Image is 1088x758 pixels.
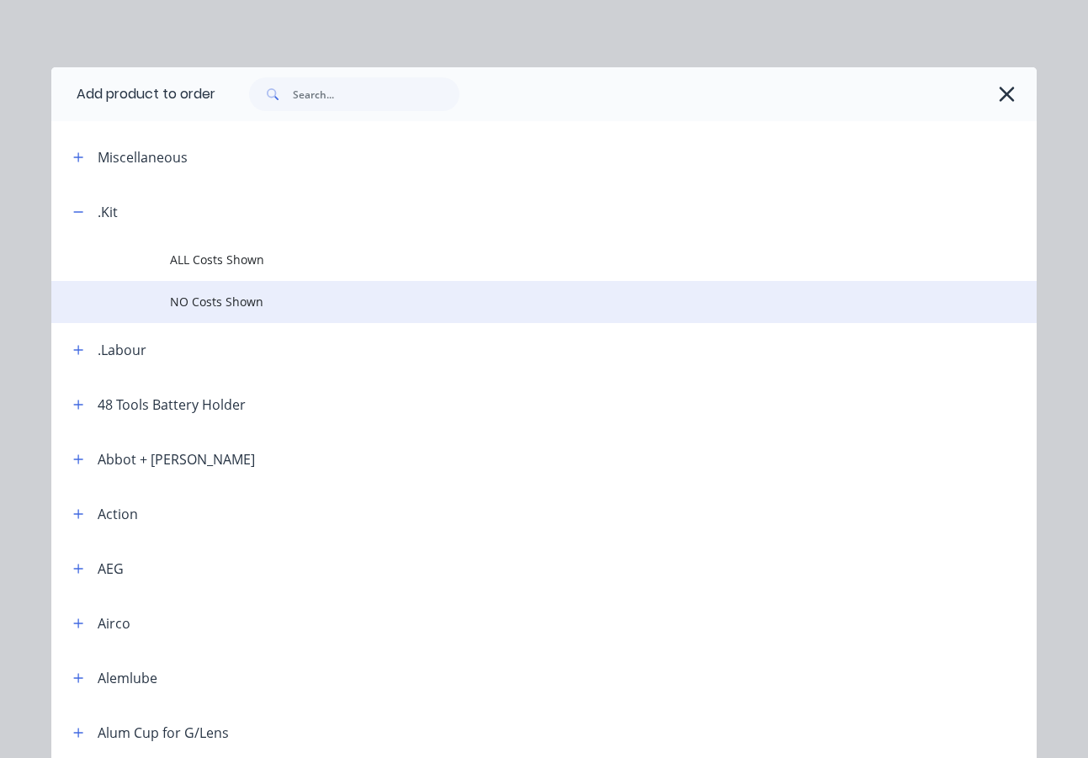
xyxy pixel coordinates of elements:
span: NO Costs Shown [170,293,863,310]
div: Alum Cup for G/Lens [98,723,229,743]
div: AEG [98,559,124,579]
div: Airco [98,613,130,633]
div: Add product to order [51,67,215,121]
div: .Labour [98,340,146,360]
div: 48 Tools Battery Holder [98,395,246,415]
div: Abbot + [PERSON_NAME] [98,449,255,469]
span: ALL Costs Shown [170,251,863,268]
input: Search... [293,77,459,111]
div: Action [98,504,138,524]
div: .Kit [98,202,118,222]
div: Alemlube [98,668,157,688]
div: Miscellaneous [98,147,188,167]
